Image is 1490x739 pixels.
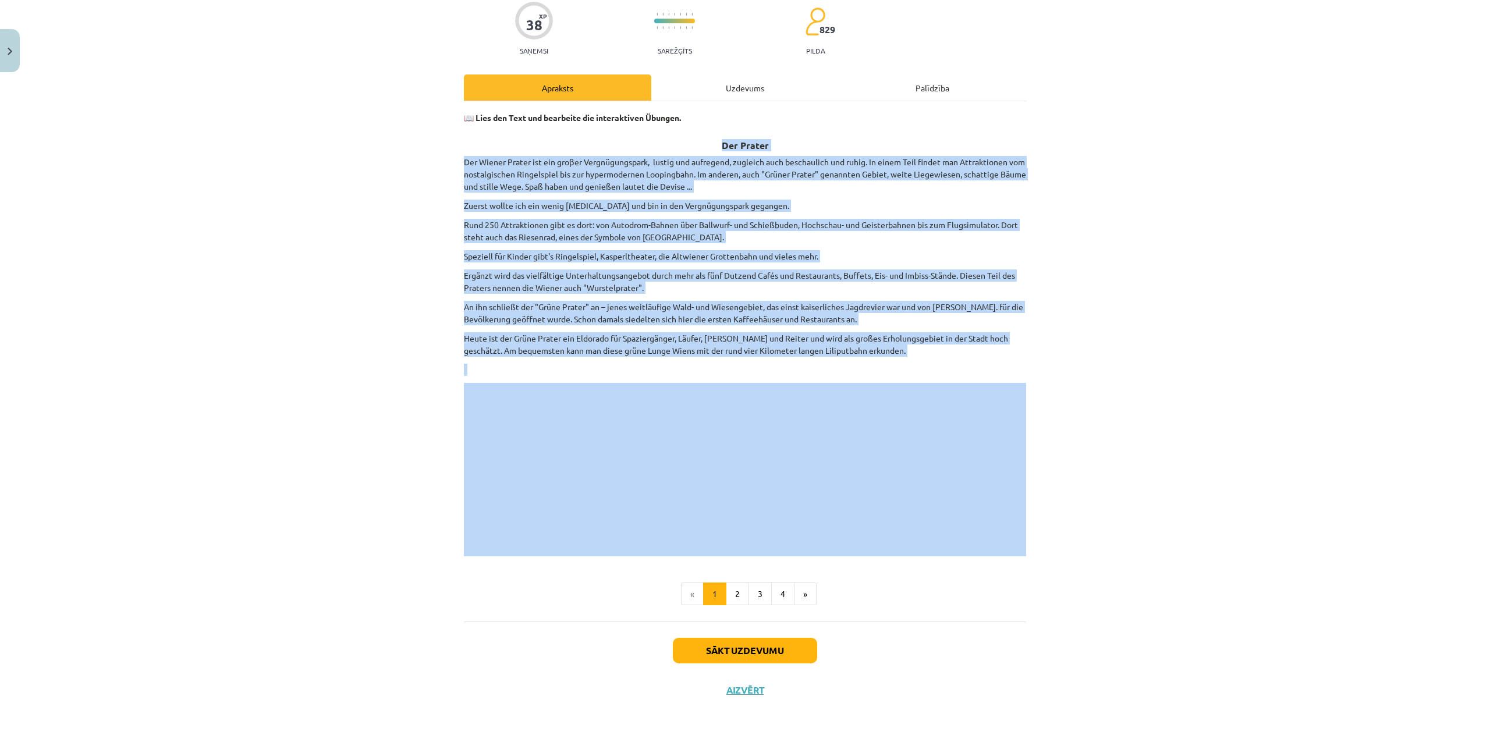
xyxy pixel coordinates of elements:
iframe: Thema 2: Lesen [464,383,1026,553]
p: Ergänzt wird das vielfältige Unterhaltungsangebot durch mehr als fünf Dutzend Cafés und Restauran... [464,269,1026,294]
nav: Page navigation example [464,582,1026,606]
div: Apraksts [464,74,651,101]
button: Sākt uzdevumu [673,638,817,663]
img: icon-short-line-57e1e144782c952c97e751825c79c345078a6d821885a25fce030b3d8c18986b.svg [657,13,658,16]
img: icon-short-line-57e1e144782c952c97e751825c79c345078a6d821885a25fce030b3d8c18986b.svg [662,13,664,16]
img: icon-short-line-57e1e144782c952c97e751825c79c345078a6d821885a25fce030b3d8c18986b.svg [691,26,693,29]
img: icon-short-line-57e1e144782c952c97e751825c79c345078a6d821885a25fce030b3d8c18986b.svg [686,26,687,29]
img: icon-short-line-57e1e144782c952c97e751825c79c345078a6d821885a25fce030b3d8c18986b.svg [668,13,669,16]
button: 2 [726,582,749,606]
img: icon-short-line-57e1e144782c952c97e751825c79c345078a6d821885a25fce030b3d8c18986b.svg [686,13,687,16]
button: 3 [748,582,772,606]
img: students-c634bb4e5e11cddfef0936a35e636f08e4e9abd3cc4e673bd6f9a4125e45ecb1.svg [805,7,825,36]
img: icon-short-line-57e1e144782c952c97e751825c79c345078a6d821885a25fce030b3d8c18986b.svg [668,26,669,29]
p: pilda [806,47,825,55]
p: Heute ist der Grüne Prater ein Eldorado für Spaziergänger, Läufer, [PERSON_NAME] und Reiter und w... [464,332,1026,357]
button: 4 [771,582,794,606]
p: Rund 250 Attraktionen gibt es dort: von Autodrom-Bahnen über Ballwurf- und Schießbuden, Hochschau... [464,219,1026,243]
button: » [794,582,817,606]
strong: Der Prater [722,139,769,151]
button: Aizvērt [723,684,767,696]
p: Zuerst wollte ich ein wenig [MEDICAL_DATA] und bin in den Vergnügungspark gegangen. [464,200,1026,212]
img: icon-short-line-57e1e144782c952c97e751825c79c345078a6d821885a25fce030b3d8c18986b.svg [674,13,675,16]
img: icon-short-line-57e1e144782c952c97e751825c79c345078a6d821885a25fce030b3d8c18986b.svg [674,26,675,29]
img: icon-short-line-57e1e144782c952c97e751825c79c345078a6d821885a25fce030b3d8c18986b.svg [691,13,693,16]
img: icon-short-line-57e1e144782c952c97e751825c79c345078a6d821885a25fce030b3d8c18986b.svg [657,26,658,29]
div: 38 [526,17,542,33]
span: XP [539,13,547,19]
img: icon-short-line-57e1e144782c952c97e751825c79c345078a6d821885a25fce030b3d8c18986b.svg [680,13,681,16]
p: An ihn schließt der "Grüne Prater" an – jenes weitläufige Wald- und Wiesengebiet, das einst kaise... [464,301,1026,325]
p: Speziell für Kinder gibt's Ringelspiel, Kasperltheater, die Altwiener Grottenbahn und vieles mehr. [464,250,1026,262]
img: icon-close-lesson-0947bae3869378f0d4975bcd49f059093ad1ed9edebbc8119c70593378902aed.svg [8,48,12,55]
strong: 📖 Lies den Text und bearbeite die interaktiven Übungen. [464,112,681,123]
div: Palīdzība [839,74,1026,101]
button: 1 [703,582,726,606]
img: icon-short-line-57e1e144782c952c97e751825c79c345078a6d821885a25fce030b3d8c18986b.svg [680,26,681,29]
p: Sarežģīts [658,47,692,55]
p: Saņemsi [515,47,553,55]
img: icon-short-line-57e1e144782c952c97e751825c79c345078a6d821885a25fce030b3d8c18986b.svg [662,26,664,29]
p: Der Wiener Prater ist ein groβer Vergnügungspark, lustig und aufregend, zugleich auch beschaulich... [464,156,1026,193]
div: Uzdevums [651,74,839,101]
span: 829 [819,24,835,35]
